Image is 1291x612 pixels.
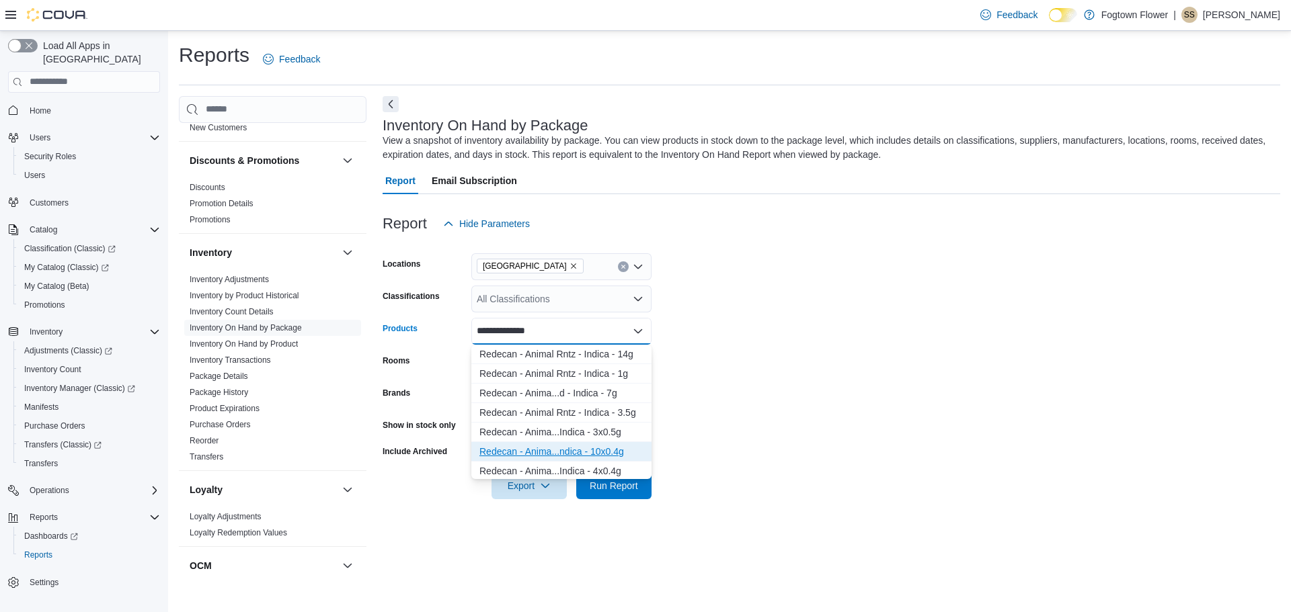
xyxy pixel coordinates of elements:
div: Inventory [179,271,366,470]
span: Catalog [24,222,160,238]
a: Inventory On Hand by Package [190,323,302,333]
span: Manifests [24,402,58,412]
span: Dashboards [19,528,160,544]
h1: Reports [179,42,249,69]
button: Discounts & Promotions [340,152,356,169]
span: Security Roles [24,151,76,162]
button: Redecan - Animal Rntz - Indica - 3.5g [471,403,652,423]
div: Loyalty [179,509,366,546]
a: Feedback [975,1,1043,28]
span: Settings [30,577,58,588]
button: Redecan - Animal Rntz Milled - Indica - 7g [471,384,652,403]
button: Users [24,130,56,146]
h3: Discounts & Promotions [190,154,299,167]
span: Purchase Orders [19,418,160,434]
a: Promotions [190,215,231,224]
a: Dashboards [13,527,165,545]
span: SS [1184,7,1195,23]
a: Purchase Orders [19,418,91,434]
p: | [1173,7,1176,23]
button: Redecan - Animal Rntz Redees Pre-roll - Indica - 10x0.4g [471,442,652,462]
span: Inventory Count [24,364,81,375]
a: My Catalog (Beta) [19,278,95,294]
span: Purchase Orders [24,421,85,431]
span: Reports [19,547,160,563]
span: Reports [30,512,58,523]
a: New Customers [190,123,247,132]
span: Dark Mode [1049,22,1050,23]
button: Redecan - Animal Rntz Pre-Roll - Indica - 3x0.5g [471,423,652,442]
div: Sina Sabetghadam [1181,7,1198,23]
span: Inventory Adjustments [190,274,269,285]
span: Operations [24,482,160,498]
span: Inventory [24,324,160,340]
p: Fogtown Flower [1101,7,1169,23]
span: Promotions [24,300,65,310]
a: Adjustments (Classic) [19,343,118,359]
span: Transfers (Classic) [24,439,102,450]
span: Adjustments (Classic) [24,345,112,356]
a: Purchase Orders [190,420,251,429]
span: Users [24,130,160,146]
button: Users [13,166,165,185]
button: Reports [13,545,165,564]
input: Dark Mode [1049,8,1077,22]
span: Users [30,132,50,143]
span: Manifests [19,399,160,415]
a: My Catalog (Classic) [19,259,114,275]
span: Transfers (Classic) [19,437,160,453]
a: Manifests [19,399,64,415]
img: Cova [27,8,87,21]
h3: OCM [190,559,212,572]
a: Dashboards [19,528,83,544]
span: Package Details [190,371,248,382]
label: Locations [383,259,421,269]
button: Promotions [13,296,165,314]
span: Inventory by Product Historical [190,290,299,301]
a: Reports [19,547,58,563]
span: Customers [30,198,69,208]
span: Settings [24,574,160,591]
a: Transfers [190,452,223,462]
span: Inventory Count Details [190,306,274,317]
button: Redecan - Animal Rntz - Indica - 1g [471,364,652,384]
span: Promotions [19,297,160,313]
a: Customers [24,195,74,211]
span: Reports [24,550,52,560]
button: OCM [190,559,337,572]
span: Loyalty Redemption Values [190,527,287,538]
span: Reorder [190,435,219,446]
a: Discounts [190,183,225,192]
span: My Catalog (Beta) [24,281,89,292]
button: Discounts & Promotions [190,154,337,167]
button: Open list of options [633,294,643,304]
button: Inventory Count [13,360,165,379]
button: Next [383,96,399,112]
span: North York [477,259,584,273]
button: Open list of options [633,261,643,272]
span: Security Roles [19,148,160,165]
span: My Catalog (Classic) [19,259,160,275]
a: Package Details [190,371,248,381]
a: Promotions [19,297,71,313]
a: Inventory Transactions [190,355,271,365]
div: Redecan - Animal Rntz - Indica - 1g [479,367,643,380]
span: Classification (Classic) [19,241,160,257]
span: Inventory Manager (Classic) [24,383,135,394]
span: Export [500,472,559,499]
button: Hide Parameters [438,210,535,237]
button: Redecan - Animal Rntz - Indica - 14g [471,345,652,364]
span: New Customers [190,122,247,133]
div: Redecan - Animal Rntz - Indica - 14g [479,347,643,361]
h3: Report [383,216,427,232]
a: My Catalog (Classic) [13,258,165,277]
span: Inventory [30,326,63,337]
button: OCM [340,558,356,574]
button: Clear input [618,261,629,272]
span: Email Subscription [432,167,517,194]
a: Users [19,167,50,183]
a: Inventory On Hand by Product [190,339,298,349]
span: Classification (Classic) [24,243,116,254]
button: Settings [3,572,165,592]
div: View a snapshot of inventory availability by package. You can view products in stock down to the ... [383,134,1274,162]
